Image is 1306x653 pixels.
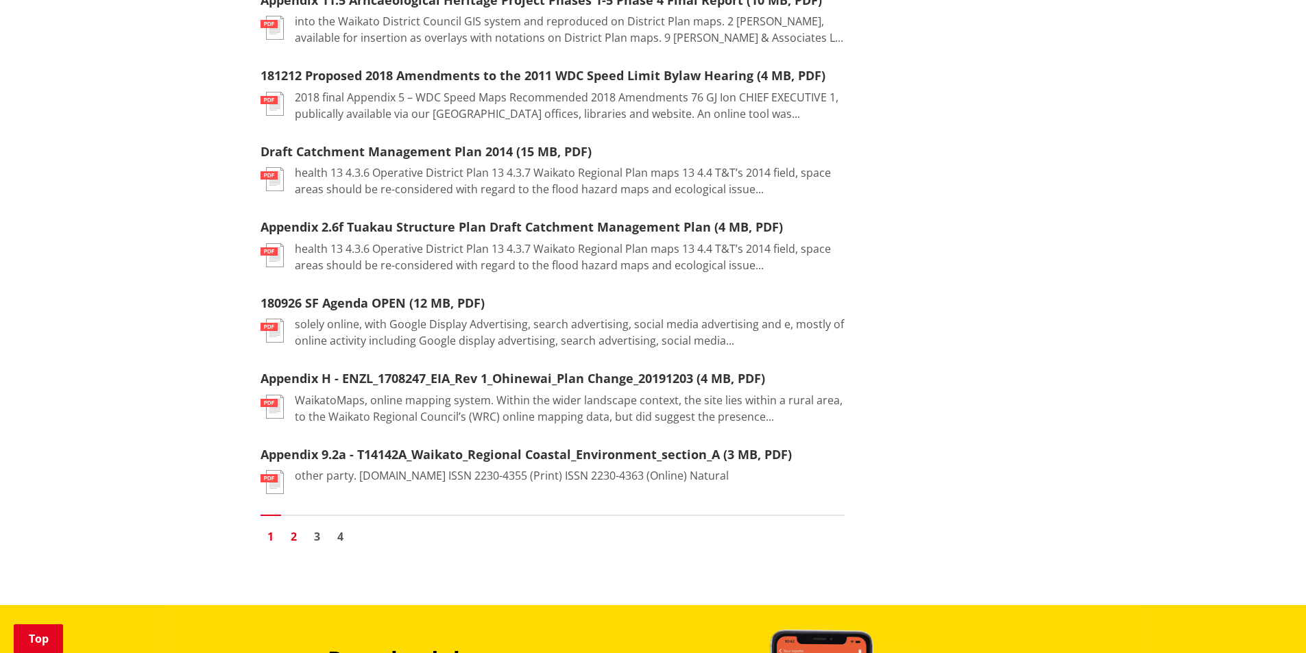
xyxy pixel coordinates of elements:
[261,526,281,547] a: Page 1
[261,67,825,84] a: 181212 Proposed 2018 Amendments to the 2011 WDC Speed Limit Bylaw Hearing (4 MB, PDF)
[261,446,792,463] a: Appendix 9.2a - T14142A_Waikato_Regional Coastal_Environment_section_A (3 MB, PDF)
[261,515,845,550] nav: Pagination
[295,89,845,122] p: 2018 final Appendix 5 – WDC Speed Maps Recommended 2018 Amendments 76 GJ Ion CHIEF EXECUTIVE 1, p...
[261,370,765,386] a: Appendix H - ENZL_1708247_EIA_Rev 1_Ohinewai_Plan Change_20191203 (4 MB, PDF)
[261,219,783,235] a: Appendix 2.6f Tuakau Structure Plan Draft Catchment Management Plan (4 MB, PDF)
[261,167,284,191] img: document-pdf.svg
[261,243,284,267] img: document-pdf.svg
[330,526,351,547] a: Go to page 4
[261,470,284,494] img: document-pdf.svg
[295,467,729,484] p: other party. [DOMAIN_NAME] ISSN 2230-4355 (Print) ISSN 2230-4363 (Online) Natural
[295,241,845,273] p: health 13 4.3.6 Operative District Plan 13 4.3.7 Waikato Regional Plan maps 13 4.4 T&T’s 2014 fie...
[261,16,284,40] img: document-pdf.svg
[261,295,485,311] a: 180926 SF Agenda OPEN (12 MB, PDF)
[261,143,592,160] a: Draft Catchment Management Plan 2014 (15 MB, PDF)
[295,392,845,425] p: WaikatoMaps, online mapping system. Within the wider landscape context, the site lies within a ru...
[14,624,63,653] a: Top
[261,395,284,419] img: document-pdf.svg
[261,319,284,343] img: document-pdf.svg
[295,164,845,197] p: health 13 4.3.6 Operative District Plan 13 4.3.7 Waikato Regional Plan maps 13 4.4 T&T’s 2014 fie...
[295,316,845,349] p: solely online, with Google Display Advertising, search advertising, social media advertising and ...
[1243,595,1292,645] iframe: Messenger Launcher
[307,526,328,547] a: Go to page 3
[295,13,845,46] p: into the Waikato District Council GIS system and reproduced on District Plan maps. 2 [PERSON_NAME...
[284,526,304,547] a: Go to page 2
[261,92,284,116] img: document-pdf.svg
